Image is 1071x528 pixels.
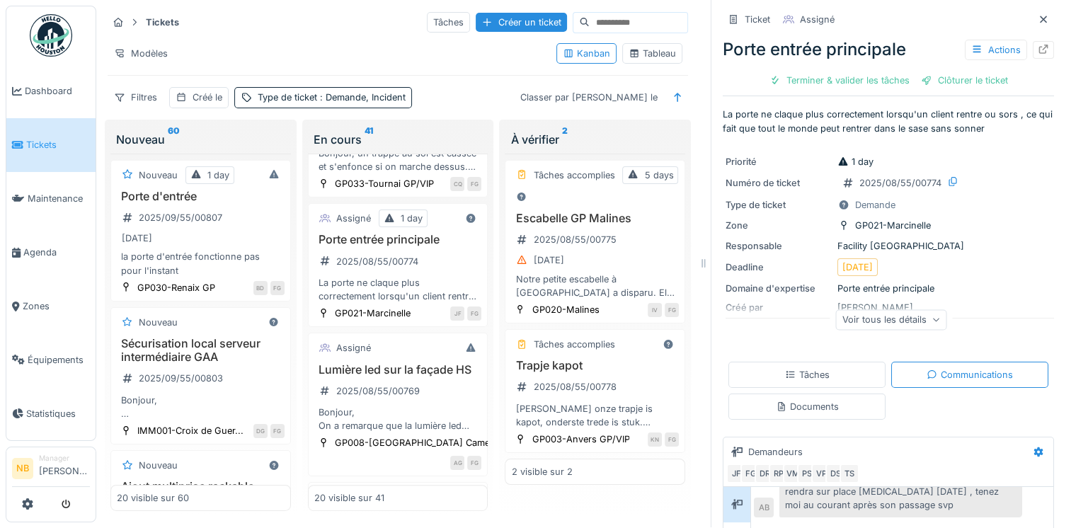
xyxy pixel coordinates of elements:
[314,491,384,505] div: 20 visible sur 41
[26,407,90,420] span: Statistiques
[168,131,180,148] sup: 60
[836,309,947,330] div: Voir tous les détails
[723,37,1054,62] div: Porte entrée principale
[401,212,423,225] div: 1 day
[783,464,803,483] div: VM
[825,464,845,483] div: DS
[797,464,817,483] div: PS
[726,176,832,190] div: Numéro de ticket
[511,402,679,429] div: [PERSON_NAME] onze trapje is kapot, onderste trede is stuk. Mogen wij a.u.b. een nieuwe trapje he...
[511,272,679,299] div: Notre petite escabelle à [GEOGRAPHIC_DATA] a disparu. Elle a probablement été emportée par quelqu...
[648,432,662,447] div: KN
[270,424,285,438] div: FG
[561,131,567,148] sup: 2
[785,368,830,381] div: Tâches
[314,147,482,173] div: Bonjour, un trappe au sol est cassée et s'enfonce si on marche dessus. Se trouve entre le glory e...
[314,276,482,303] div: La porte ne claque plus correctement lorsqu'un client rentre ou sors , ce qui fait que tout le mo...
[258,91,406,104] div: Type de ticket
[23,246,90,259] span: Agenda
[139,459,178,472] div: Nouveau
[726,282,1051,295] div: Porte entrée principale
[811,464,831,483] div: VP
[6,226,96,280] a: Agenda
[117,491,189,505] div: 20 visible sur 60
[726,239,832,253] div: Responsable
[139,316,178,329] div: Nouveau
[533,233,616,246] div: 2025/08/55/00775
[117,480,285,521] h3: Ajout multiprise rackable local serveur intermediaire GAA
[117,394,285,420] div: Bonjour, Serait-il possible de mettre en place une solution de sécurisation pour la porte du loca...
[855,219,931,232] div: GP021-Marcinelle
[336,212,371,225] div: Assigné
[117,250,285,277] div: la porte d'entrée fonctionne pas pour l'instant
[450,177,464,191] div: CQ
[314,233,482,246] h3: Porte entrée principale
[39,453,90,464] div: Manager
[30,14,72,57] img: Badge_color-CXgf-gQk.svg
[533,253,563,267] div: [DATE]
[532,303,599,316] div: GP020-Malines
[467,177,481,191] div: FG
[28,192,90,205] span: Maintenance
[6,118,96,172] a: Tickets
[776,400,839,413] div: Documents
[12,453,90,487] a: NB Manager[PERSON_NAME]
[726,219,832,232] div: Zone
[139,168,178,182] div: Nouveau
[117,337,285,364] h3: Sécurisation local serveur intermédiaire GAA
[563,47,610,60] div: Kanban
[511,212,679,225] h3: Escabelle GP Malines
[108,43,174,64] div: Modèles
[723,108,1054,134] p: La porte ne claque plus correctement lorsqu'un client rentre ou sors , ce qui fait que tout le mo...
[270,281,285,295] div: FG
[726,239,1051,253] div: Facility [GEOGRAPHIC_DATA]
[23,299,90,313] span: Zones
[740,464,760,483] div: FG
[726,282,832,295] div: Domaine d'expertise
[137,281,215,294] div: GP030-Renaix GP
[317,92,406,103] span: : Demande, Incident
[6,172,96,226] a: Maintenance
[532,432,629,446] div: GP003-Anvers GP/VIP
[365,131,373,148] sup: 41
[745,13,770,26] div: Ticket
[193,91,222,104] div: Créé le
[314,363,482,377] h3: Lumière led sur la façade HS
[779,466,1022,518] div: [PERSON_NAME] de la société Dima chassis se rendra sur place [MEDICAL_DATA] [DATE] , tenez moi au...
[253,281,268,295] div: BD
[644,168,673,182] div: 5 days
[39,453,90,483] li: [PERSON_NAME]
[6,333,96,386] a: Équipements
[450,456,464,470] div: AG
[139,372,223,385] div: 2025/09/55/00803
[764,71,915,90] div: Terminer & valider les tâches
[648,303,662,317] div: IV
[26,138,90,151] span: Tickets
[122,231,152,245] div: [DATE]
[629,47,676,60] div: Tableau
[139,211,222,224] div: 2025/09/55/00807
[314,131,483,148] div: En cours
[726,260,832,274] div: Deadline
[965,40,1027,60] div: Actions
[335,177,434,190] div: GP033-Tournai GP/VIP
[6,64,96,118] a: Dashboard
[855,198,895,212] div: Demande
[12,458,33,479] li: NB
[533,168,614,182] div: Tâches accomplies
[117,190,285,203] h3: Porte d'entrée
[726,155,832,168] div: Priorité
[927,368,1013,381] div: Communications
[137,424,244,437] div: IMM001-Croix de Guer...
[533,380,616,394] div: 2025/08/55/00778
[140,16,185,29] strong: Tickets
[533,338,614,351] div: Tâches accomplies
[335,306,411,320] div: GP021-Marcinelle
[665,303,679,317] div: FG
[336,255,418,268] div: 2025/08/55/00774
[467,456,481,470] div: FG
[314,406,482,432] div: Bonjour, On a remarque que la lumière led sur la façade de Cameo ne fonctionne plus. Pouvez vous,...
[335,436,498,449] div: GP008-[GEOGRAPHIC_DATA] Came...
[748,445,803,459] div: Demandeurs
[28,353,90,367] span: Équipements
